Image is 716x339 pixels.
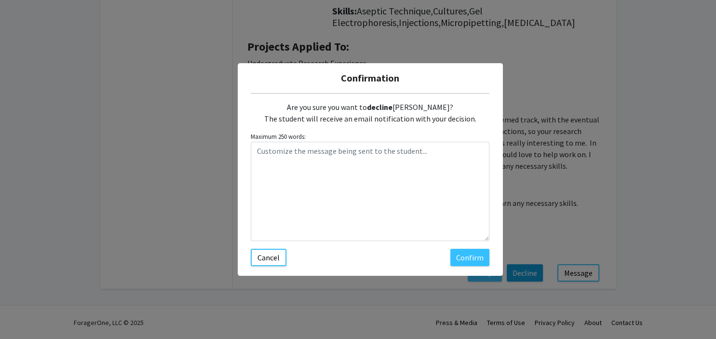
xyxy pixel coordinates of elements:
textarea: Customize the message being sent to the student... [251,142,489,241]
b: decline [367,102,392,112]
button: Confirm [450,249,489,266]
div: Are you sure you want to [PERSON_NAME]? The student will receive an email notification with your ... [251,94,489,132]
small: Maximum 250 words: [251,132,489,141]
iframe: Chat [7,296,41,332]
button: Cancel [251,249,286,266]
h5: Confirmation [245,71,495,85]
